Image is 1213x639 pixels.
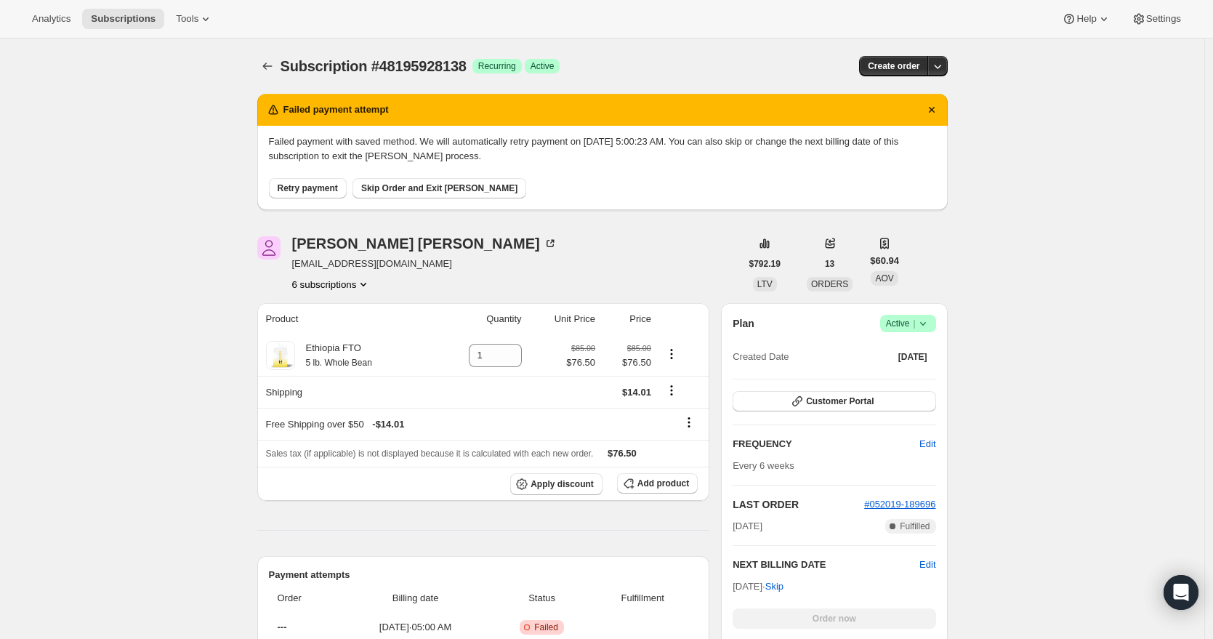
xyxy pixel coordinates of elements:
[608,448,637,459] span: $76.50
[733,391,935,411] button: Customer Portal
[496,591,587,606] span: Status
[733,460,794,471] span: Every 6 weeks
[875,273,893,284] span: AOV
[811,279,848,289] span: ORDERS
[919,437,935,451] span: Edit
[269,178,347,198] button: Retry payment
[660,346,683,362] button: Product actions
[343,620,488,635] span: [DATE] · 05:00 AM
[859,56,928,76] button: Create order
[266,449,594,459] span: Sales tax (if applicable) is not displayed because it is calculated with each new order.
[571,344,595,353] small: $85.00
[257,56,278,76] button: Subscriptions
[566,355,595,370] span: $76.50
[898,351,927,363] span: [DATE]
[733,581,783,592] span: [DATE] ·
[257,376,435,408] th: Shipping
[292,277,371,292] button: Product actions
[352,178,526,198] button: Skip Order and Exit [PERSON_NAME]
[292,257,557,271] span: [EMAIL_ADDRESS][DOMAIN_NAME]
[361,182,517,194] span: Skip Order and Exit [PERSON_NAME]
[1076,13,1096,25] span: Help
[434,303,525,335] th: Quantity
[343,591,488,606] span: Billing date
[864,497,935,512] button: #052019-189696
[295,341,372,370] div: Ethiopia FTO
[868,60,919,72] span: Create order
[278,182,338,194] span: Retry payment
[82,9,164,29] button: Subscriptions
[749,258,781,270] span: $792.19
[911,433,944,456] button: Edit
[269,582,339,614] th: Order
[1164,575,1198,610] div: Open Intercom Messenger
[23,9,79,29] button: Analytics
[91,13,156,25] span: Subscriptions
[176,13,198,25] span: Tools
[1146,13,1181,25] span: Settings
[596,591,689,606] span: Fulfillment
[278,622,287,632] span: ---
[526,303,600,335] th: Unit Price
[660,382,683,398] button: Shipping actions
[531,478,594,490] span: Apply discount
[266,341,295,370] img: product img
[283,103,389,117] h2: Failed payment attempt
[534,622,558,633] span: Failed
[870,254,899,268] span: $60.94
[257,303,435,335] th: Product
[757,575,792,598] button: Skip
[922,100,942,120] button: Dismiss notification
[886,316,930,331] span: Active
[741,254,789,274] button: $792.19
[510,473,603,495] button: Apply discount
[1123,9,1190,29] button: Settings
[816,254,843,274] button: 13
[622,387,651,398] span: $14.01
[637,478,689,489] span: Add product
[890,347,936,367] button: [DATE]
[733,350,789,364] span: Created Date
[167,9,222,29] button: Tools
[733,316,754,331] h2: Plan
[372,417,404,432] span: - $14.01
[806,395,874,407] span: Customer Portal
[765,579,783,594] span: Skip
[306,358,372,368] small: 5 lb. Whole Bean
[733,519,762,534] span: [DATE]
[919,558,935,572] button: Edit
[600,303,656,335] th: Price
[269,134,936,164] p: Failed payment with saved method. We will automatically retry payment on [DATE] 5:00:23 AM. You c...
[627,344,651,353] small: $85.00
[733,558,919,572] h2: NEXT BILLING DATE
[32,13,70,25] span: Analytics
[292,236,557,251] div: [PERSON_NAME] [PERSON_NAME]
[733,497,864,512] h2: LAST ORDER
[825,258,834,270] span: 13
[757,279,773,289] span: LTV
[913,318,915,329] span: |
[864,499,935,510] a: #052019-189696
[281,58,467,74] span: Subscription #48195928138
[733,437,919,451] h2: FREQUENCY
[1053,9,1119,29] button: Help
[269,568,698,582] h2: Payment attempts
[617,473,698,494] button: Add product
[531,60,555,72] span: Active
[604,355,651,370] span: $76.50
[478,60,516,72] span: Recurring
[257,236,281,260] span: Kevin Pearson
[900,521,930,532] span: Fulfilled
[266,417,651,432] div: Free Shipping over $50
